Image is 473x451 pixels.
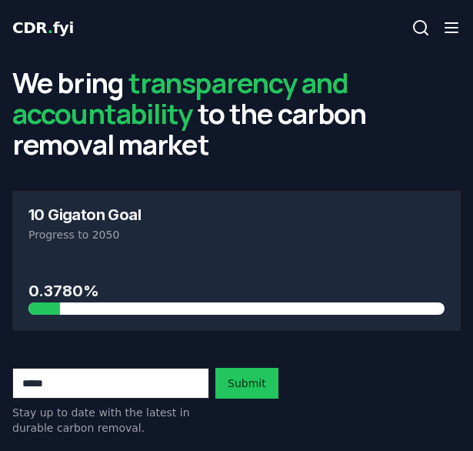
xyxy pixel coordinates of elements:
h3: 0.3780% [28,279,445,302]
span: CDR fyi [12,18,74,37]
h2: We bring to the carbon removal market [12,68,461,160]
a: CDR.fyi [12,17,74,38]
p: Stay up to date with the latest in durable carbon removal. [12,405,209,436]
h3: 10 Gigaton Goal [28,207,445,222]
button: Submit [215,368,278,399]
p: Progress to 2050 [28,227,445,242]
span: . [48,18,53,37]
span: transparency and accountability [12,64,349,132]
